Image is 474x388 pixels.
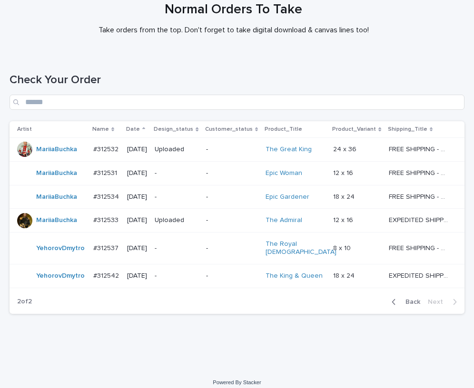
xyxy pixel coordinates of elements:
p: Shipping_Title [388,124,427,135]
p: 18 x 24 [333,270,356,280]
p: Artist [17,124,32,135]
span: Next [428,299,449,305]
a: YehorovDmytro [36,272,85,280]
p: - [206,145,258,154]
p: #312532 [93,144,120,154]
p: FREE SHIPPING - preview in 1-2 business days, after your approval delivery will take 5-10 b.d. [389,144,450,154]
p: - [155,272,198,280]
p: EXPEDITED SHIPPING - preview in 1 business day; delivery up to 5 business days after your approval. [389,214,450,224]
p: FREE SHIPPING - preview in 1-2 business days, after your approval delivery will take 5-10 b.d. [389,191,450,201]
p: - [206,169,258,177]
p: FREE SHIPPING - preview in 1-2 business days, after your approval delivery will take 5-10 b.d. [389,242,450,252]
p: Product_Title [265,124,302,135]
p: 24 x 36 [333,144,358,154]
a: The King & Queen [266,272,323,280]
p: [DATE] [127,216,148,224]
h1: Normal Orders To Take [10,2,457,18]
p: Uploaded [155,216,198,224]
tr: MariiaBuchka #312533#312533 [DATE]Uploaded-The Admiral 12 x 1612 x 16 EXPEDITED SHIPPING - previe... [10,209,464,233]
p: - [206,272,258,280]
p: Customer_status [205,124,253,135]
p: [DATE] [127,169,148,177]
p: EXPEDITED SHIPPING - preview in 1 business day; delivery up to 5 business days after your approval. [389,270,450,280]
p: - [206,193,258,201]
a: Epic Woman [266,169,302,177]
tr: YehorovDmytro #312542#312542 [DATE]--The King & Queen 18 x 2418 x 24 EXPEDITED SHIPPING - preview... [10,264,464,288]
tr: MariiaBuchka #312531#312531 [DATE]--Epic Woman 12 x 1612 x 16 FREE SHIPPING - preview in 1-2 busi... [10,161,464,185]
p: 18 x 24 [333,191,356,201]
p: 8 x 10 [333,242,353,252]
p: [DATE] [127,272,148,280]
p: - [155,193,198,201]
p: 12 x 16 [333,167,355,177]
p: Date [126,124,140,135]
a: MariiaBuchka [36,169,77,177]
p: [DATE] [127,145,148,154]
p: - [155,244,198,252]
p: Uploaded [155,145,198,154]
tr: MariiaBuchka #312532#312532 [DATE]Uploaded-The Great King 24 x 3624 x 36 FREE SHIPPING - preview ... [10,137,464,161]
a: MariiaBuchka [36,145,77,154]
p: Product_Variant [332,124,376,135]
p: #312537 [93,242,120,252]
a: MariiaBuchka [36,216,77,224]
p: 12 x 16 [333,214,355,224]
p: #312531 [93,167,119,177]
p: 2 of 2 [10,290,39,313]
a: Epic Gardener [266,193,309,201]
a: The Admiral [266,216,302,224]
p: - [155,169,198,177]
p: [DATE] [127,244,148,252]
button: Back [384,298,424,306]
h1: Check Your Order [10,73,464,87]
button: Next [424,298,464,306]
a: YehorovDmytro [36,244,85,252]
a: The Royal [DEMOGRAPHIC_DATA] [266,240,336,256]
p: Name [92,124,109,135]
p: [DATE] [127,193,148,201]
p: #312542 [93,270,121,280]
a: The Great King [266,145,312,154]
p: #312533 [93,214,120,224]
tr: MariiaBuchka #312534#312534 [DATE]--Epic Gardener 18 x 2418 x 24 FREE SHIPPING - preview in 1-2 b... [10,185,464,209]
a: MariiaBuchka [36,193,77,201]
p: Design_status [154,124,193,135]
p: - [206,244,258,252]
tr: YehorovDmytro #312537#312537 [DATE]--The Royal [DEMOGRAPHIC_DATA] 8 x 108 x 10 FREE SHIPPING - pr... [10,233,464,264]
span: Back [400,299,420,305]
p: #312534 [93,191,121,201]
a: Powered By Stacker [213,379,261,385]
input: Search [10,95,464,110]
p: FREE SHIPPING - preview in 1-2 business days, after your approval delivery will take 5-10 b.d. [389,167,450,177]
p: - [206,216,258,224]
p: Take orders from the top. Don't forget to take digital download & canvas lines too! [43,26,424,35]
